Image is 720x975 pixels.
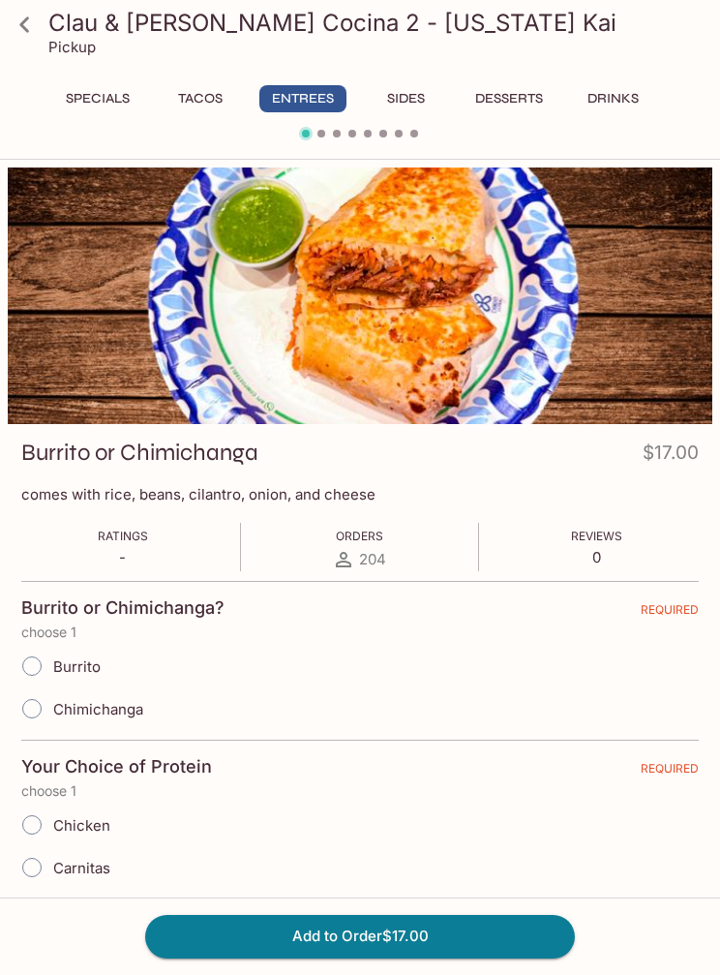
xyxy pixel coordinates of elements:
p: Pickup [48,38,96,56]
p: - [98,548,148,566]
div: Burrito or Chimichanga [8,168,712,424]
button: Drinks [569,85,656,112]
span: Reviews [571,529,622,543]
button: Add to Order$17.00 [145,915,575,958]
button: Sides [362,85,449,112]
h4: Your Choice of Protein [21,756,212,777]
p: comes with rice, beans, cilantro, onion, and cheese [21,485,699,503]
p: choose 1 [21,783,699,799]
span: Burrito [53,657,101,676]
h4: Burrito or Chimichanga? [21,597,225,619]
span: REQUIRED [641,602,699,625]
span: REQUIRED [641,761,699,783]
span: Orders [336,529,383,543]
span: Chicken [53,816,110,835]
p: 0 [571,548,622,566]
span: Chimichanga [53,700,143,718]
span: Ratings [98,529,148,543]
p: choose 1 [21,625,699,640]
span: 204 [359,550,386,568]
button: Tacos [157,85,244,112]
h3: Clau & [PERSON_NAME] Cocina 2 - [US_STATE] Kai [48,8,705,38]
span: Carnitas [53,859,110,877]
button: Desserts [465,85,554,112]
h4: $17.00 [643,438,699,475]
button: Specials [54,85,141,112]
button: Entrees [259,85,346,112]
h3: Burrito or Chimichanga [21,438,258,468]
